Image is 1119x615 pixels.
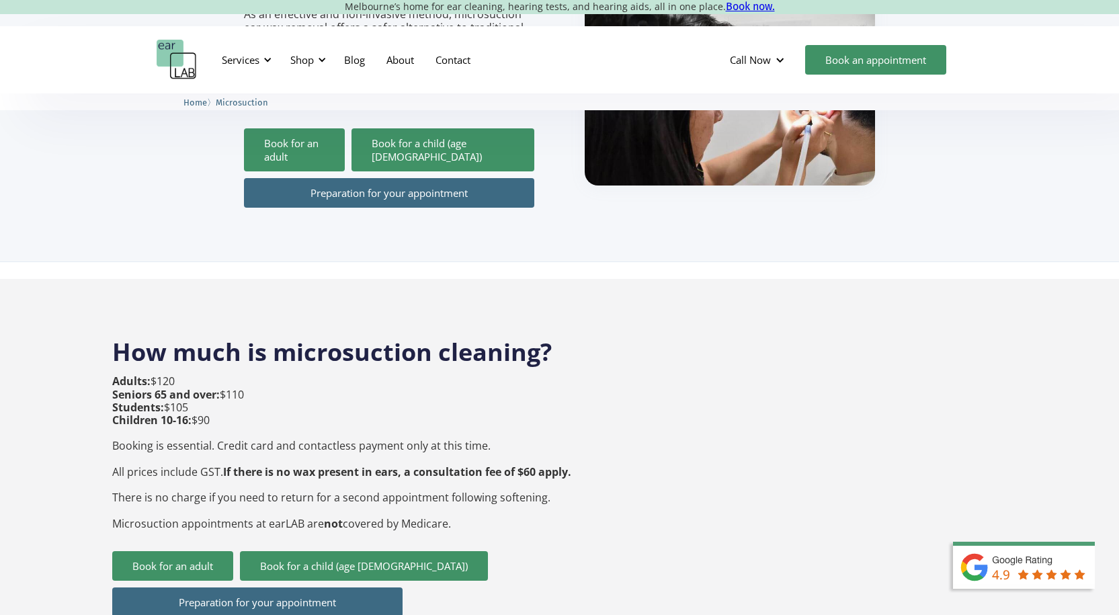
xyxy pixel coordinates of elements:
a: Home [183,95,207,108]
strong: Seniors 65 and over: [112,387,220,402]
a: Contact [425,40,481,79]
strong: If there is no wax present in ears, a consultation fee of $60 apply. [223,464,571,479]
strong: Students: [112,400,164,415]
strong: not [324,516,343,531]
div: Services [214,40,276,80]
div: Services [222,53,259,67]
span: Microsuction [216,97,268,108]
a: About [376,40,425,79]
a: Book an appointment [805,45,946,75]
a: Book for an adult [112,551,233,581]
div: Shop [290,53,314,67]
h2: How much is microsuction cleaning? [112,323,1007,368]
strong: Adults: [112,374,151,388]
span: Home [183,97,207,108]
a: Blog [333,40,376,79]
div: Call Now [719,40,798,80]
p: $120 $110 $105 $90 Booking is essential. Credit card and contactless payment only at this time. A... [112,375,571,530]
a: Preparation for your appointment [244,178,534,208]
a: Book for an adult [244,128,345,171]
div: Call Now [730,53,771,67]
a: Book for a child (age [DEMOGRAPHIC_DATA]) [240,551,488,581]
li: 〉 [183,95,216,110]
strong: Children 10-16: [112,413,192,427]
div: Shop [282,40,330,80]
a: Book for a child (age [DEMOGRAPHIC_DATA]) [351,128,534,171]
a: Microsuction [216,95,268,108]
a: home [157,40,197,80]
